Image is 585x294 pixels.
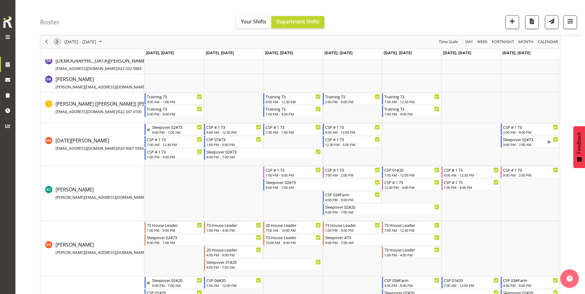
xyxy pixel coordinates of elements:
[263,93,322,105] div: Harsimran (Gill) Singh"s event - Training 73 Begin From Wednesday, September 17, 2025 at 9:00:00 ...
[206,124,262,130] div: CSP # 1 73
[206,259,321,265] div: Sleepover 01#20
[325,240,439,245] div: 9:00 PM - 7:00 AM
[56,241,171,256] a: [PERSON_NAME][PERSON_NAME][EMAIL_ADDRESS][DOMAIN_NAME]
[117,146,118,151] span: /
[384,222,439,228] div: 73 House Leader
[118,109,142,114] span: 022 347 4100
[147,99,202,104] div: 9:00 AM - 1:00 PM
[266,234,321,240] div: 73 House Leader
[204,148,322,160] div: Kartik Mahajan"s event - Sleepover 02#73 Begin From Tuesday, September 16, 2025 at 9:00:00 PM GMT...
[204,136,263,148] div: Kartik Mahajan"s event - CSP 07#73 Begin From Tuesday, September 16, 2025 at 1:00:00 PM GMT+12:00...
[206,265,321,270] div: 9:00 PM - 7:00 AM
[147,93,202,100] div: Training 73
[266,185,380,190] div: 9:00 PM - 7:00 AM
[503,130,558,135] div: 2:00 PM - 9:00 PM
[271,16,324,28] button: Department Shifts
[384,252,439,257] div: 1:00 PM - 4:00 PM
[266,179,380,185] div: Sleepover 02#73
[40,55,144,74] td: Gay Andrade resource
[145,234,263,246] div: Kathryn Hunt"s event - Sleepover 02#73 Begin From Monday, September 15, 2025 at 9:00:00 PM GMT+12...
[56,146,117,151] span: [EMAIL_ADDRESS][DOMAIN_NAME]
[152,277,202,283] div: Sleepover 02#20
[545,15,558,29] button: Send a list of all shifts for the selected filtered period to all rostered employees.
[152,124,202,130] div: Sleepover 02#73
[266,228,321,233] div: 7:00 AM - 10:00 AM
[206,142,262,147] div: 1:00 PM - 9:00 PM
[325,234,439,240] div: Sleepover #73
[384,179,439,185] div: CSP # 1 73
[323,234,441,246] div: Kathryn Hunt"s event - Sleepover #73 Begin From Thursday, September 18, 2025 at 9:00:00 PM GMT+12...
[204,259,322,270] div: Kathryn Hunt"s event - Sleepover 01#20 Begin From Tuesday, September 16, 2025 at 9:00:00 PM GMT+1...
[325,130,380,135] div: 9:00 AM - 12:00 PM
[263,124,322,135] div: Kartik Mahajan"s event - CSP # 1 73 Begin From Wednesday, September 17, 2025 at 7:00:00 AM GMT+12...
[464,38,474,46] button: Timeline Day
[146,50,174,55] span: [DATE], [DATE]
[206,154,321,159] div: 9:00 PM - 7:00 AM
[206,252,262,257] div: 4:00 PM - 9:00 PM
[2,15,14,29] img: Rosterit icon logo
[56,241,171,255] span: [PERSON_NAME]
[525,15,539,29] button: Download a PDF of the roster according to the set date range.
[152,283,202,288] div: 9:00 PM - 7:00 AM
[56,195,146,200] span: [PERSON_NAME][EMAIL_ADDRESS][DOMAIN_NAME]
[323,191,382,203] div: Katherine Shaw"s event - CSP 03#Farm Begin From Thursday, September 18, 2025 at 4:00:00 PM GMT+12...
[56,100,176,115] span: [PERSON_NAME] ([PERSON_NAME]) [PERSON_NAME]
[384,277,439,283] div: CSP 03#Farm
[152,130,202,135] div: 9:00 PM - 7:00 AM
[206,247,262,253] div: 20 House Leader
[384,228,439,233] div: 7:00 AM - 12:30 PM
[56,57,147,72] a: [DEMOGRAPHIC_DATA][PERSON_NAME][EMAIL_ADDRESS][DOMAIN_NAME]/022 032 5884
[56,109,117,114] span: [EMAIL_ADDRESS][DOMAIN_NAME]
[56,100,176,115] a: [PERSON_NAME] ([PERSON_NAME]) [PERSON_NAME][EMAIL_ADDRESS][DOMAIN_NAME]/022 347 4100
[325,93,380,100] div: Training 73
[325,228,380,233] div: 1:00 PM - 9:00 PM
[147,154,202,159] div: 1:00 PM - 4:00 PM
[147,240,261,245] div: 9:00 PM - 7:00 AM
[503,142,547,147] div: 9:00 PM - 7:00 AM
[384,185,439,190] div: 12:30 PM - 4:00 PM
[442,166,501,178] div: Katherine Shaw"s event - CSP # 1 73 Begin From Saturday, September 20, 2025 at 9:00:00 AM GMT+12:...
[491,38,515,46] span: Fortnight
[382,246,441,258] div: Kathryn Hunt"s event - 73 House Leader Begin From Friday, September 19, 2025 at 1:00:00 PM GMT+12...
[382,166,441,178] div: Katherine Shaw"s event - CSP 01#20 Begin From Friday, September 19, 2025 at 7:00:00 AM GMT+12:00 ...
[325,210,439,214] div: 9:00 PM - 7:00 AM
[325,197,380,202] div: 4:00 PM - 9:00 PM
[443,50,471,55] span: [DATE], [DATE]
[266,130,321,135] div: 7:00 AM - 1:00 PM
[56,137,144,152] a: [DATE][PERSON_NAME][EMAIL_ADDRESS][DOMAIN_NAME]/020 4067 5564
[325,191,380,198] div: CSP 03#Farm
[266,167,321,173] div: CSP # 1 73
[204,246,263,258] div: Kathryn Hunt"s event - 20 House Leader Begin From Tuesday, September 16, 2025 at 4:00:00 PM GMT+1...
[263,234,322,246] div: Kathryn Hunt"s event - 73 House Leader Begin From Wednesday, September 17, 2025 at 10:00:00 AM GM...
[384,247,439,253] div: 73 House Leader
[491,38,515,46] button: Fortnight
[266,93,321,100] div: Training 73
[56,186,171,201] a: [PERSON_NAME][PERSON_NAME][EMAIL_ADDRESS][DOMAIN_NAME]
[382,105,441,117] div: Harsimran (Gill) Singh"s event - Training 73 Begin From Friday, September 19, 2025 at 1:00:00 PM ...
[206,277,262,283] div: CSP 04#20
[147,222,202,228] div: 73 House Leader
[206,283,262,288] div: 7:00 AM - 12:00 PM
[56,186,171,200] span: [PERSON_NAME]
[576,132,582,154] span: Feedback
[323,136,382,148] div: Kartik Mahajan"s event - CSP # 1 73 Begin From Thursday, September 18, 2025 at 12:30:00 PM GMT+12...
[145,277,204,288] div: Leanne Smith"s event - Sleepover 02#20 Begin From Sunday, September 14, 2025 at 9:00:00 PM GMT+12...
[384,173,439,178] div: 7:00 AM - 12:00 PM
[323,166,382,178] div: Katherine Shaw"s event - CSP # 1 73 Begin From Thursday, September 18, 2025 at 7:00:00 AM GMT+12:...
[503,283,558,288] div: 4:00 PM - 9:00 PM
[40,18,60,26] h4: Roster
[563,15,577,29] button: Filter Shifts
[503,277,558,283] div: CSP 03#Farm
[382,179,441,190] div: Katherine Shaw"s event - CSP # 1 73 Begin From Friday, September 19, 2025 at 12:30:00 PM GMT+12:0...
[444,173,499,178] div: 9:00 AM - 12:30 PM
[325,173,380,178] div: 7:00 AM - 2:00 PM
[325,142,380,147] div: 12:30 PM - 5:00 PM
[241,18,266,25] span: Your Shifts
[382,93,441,105] div: Harsimran (Gill) Singh"s event - Training 73 Begin From Friday, September 19, 2025 at 7:00:00 AM ...
[324,50,352,55] span: [DATE], [DATE]
[325,222,380,228] div: 73 House Leader
[323,222,382,233] div: Kathryn Hunt"s event - 73 House Leader Begin From Thursday, September 18, 2025 at 1:00:00 PM GMT+...
[265,50,293,55] span: [DATE], [DATE]
[40,74,144,92] td: Gillian Bradshaw resource
[53,38,61,46] button: Next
